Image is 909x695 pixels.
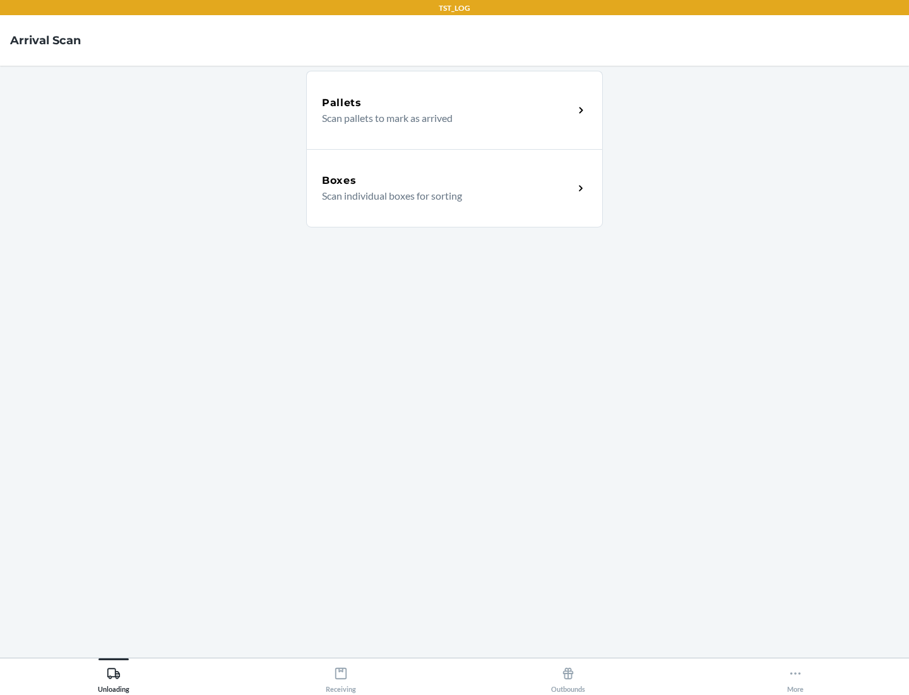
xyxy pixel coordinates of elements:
button: More [682,658,909,693]
a: PalletsScan pallets to mark as arrived [306,71,603,149]
div: Receiving [326,662,356,693]
div: More [787,662,804,693]
h5: Boxes [322,173,357,188]
div: Unloading [98,662,129,693]
button: Receiving [227,658,454,693]
button: Outbounds [454,658,682,693]
p: Scan pallets to mark as arrived [322,111,564,126]
p: Scan individual boxes for sorting [322,188,564,203]
div: Outbounds [551,662,585,693]
p: TST_LOG [439,3,470,14]
h5: Pallets [322,95,362,111]
h4: Arrival Scan [10,32,81,49]
a: BoxesScan individual boxes for sorting [306,149,603,227]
